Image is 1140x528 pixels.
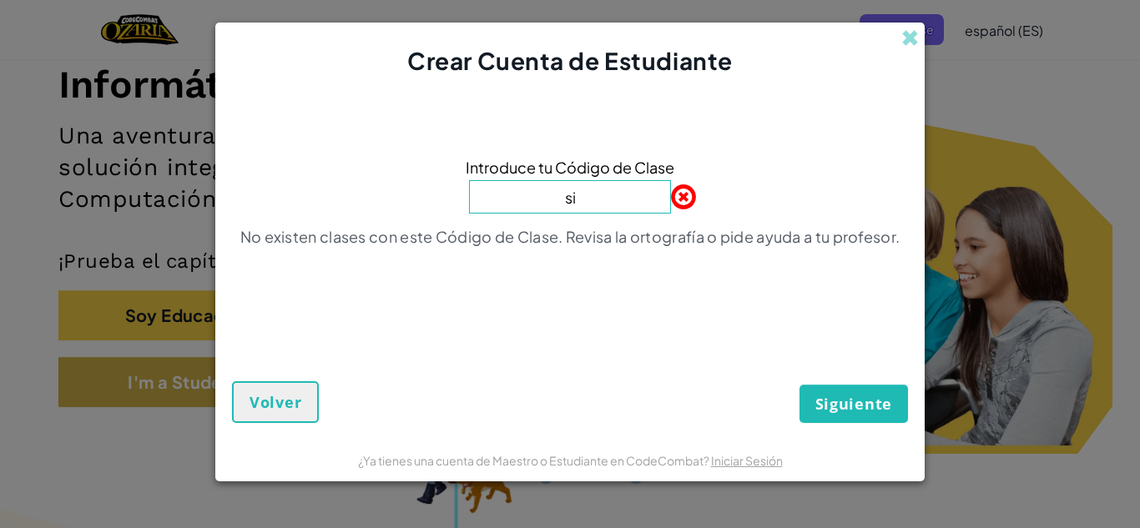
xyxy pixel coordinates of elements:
[358,453,711,468] span: ¿Ya tienes una cuenta de Maestro o Estudiante en CodeCombat?
[466,155,674,179] span: Introduce tu Código de Clase
[815,394,892,414] span: Siguiente
[250,392,301,412] span: Volver
[240,227,900,247] p: No existen clases con este Código de Clase. Revisa la ortografía o pide ayuda a tu profesor.
[711,453,783,468] a: Iniciar Sesión
[800,385,908,423] button: Siguiente
[232,381,319,423] button: Volver
[407,46,733,75] span: Crear Cuenta de Estudiante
